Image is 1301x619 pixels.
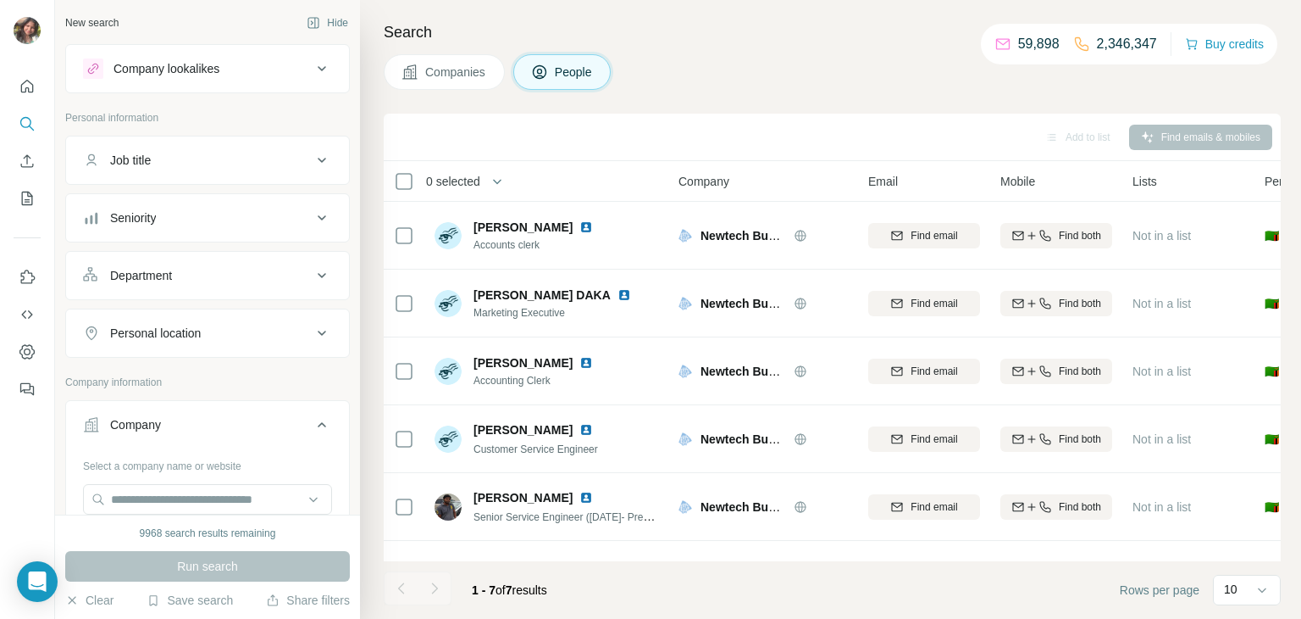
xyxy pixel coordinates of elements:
span: 🇿🇲 [1265,363,1279,380]
img: Avatar [435,494,462,521]
span: Marketing Executive [473,305,638,321]
button: Find both [1000,359,1112,384]
img: LinkedIn logo [579,220,593,234]
div: Open Intercom Messenger [17,561,58,602]
span: People [555,64,594,81]
img: Avatar [435,561,462,588]
img: Avatar [435,222,462,249]
img: LinkedIn logo [579,560,593,573]
h4: Search [384,20,1281,44]
span: Not in a list [1132,432,1191,446]
button: Buy credits [1185,32,1264,56]
button: Clear [65,592,113,609]
span: Newtech Business System [700,229,850,243]
button: Use Surfe API [14,299,41,330]
button: Save search [147,592,233,609]
button: Find both [1000,291,1112,316]
span: of [495,583,506,597]
span: Not in a list [1132,500,1191,514]
p: 10 [1224,581,1237,598]
span: Not in a list [1132,229,1191,243]
span: Find both [1059,364,1101,379]
img: Avatar [435,290,462,317]
img: Logo of Newtech Business System [678,229,692,243]
span: Mobile [1000,173,1035,190]
span: 1 - 7 [472,583,495,597]
button: Find email [868,223,980,248]
p: 2,346,347 [1097,34,1157,54]
span: Newtech Business System [700,365,850,378]
button: Seniority [66,198,349,238]
img: Avatar [435,426,462,453]
span: Find email [911,432,957,447]
span: Not in a list [1132,365,1191,378]
div: New search [65,15,119,31]
div: Seniority [110,209,156,226]
button: Dashboard [14,337,41,367]
span: Find email [911,296,957,311]
div: Personal location [110,325,201,342]
div: Job title [110,152,151,169]
span: Newtech Business System [700,500,850,514]
span: 🇿🇲 [1265,295,1279,312]
span: 🇿🇲 [1265,499,1279,516]
span: Lists [1132,173,1157,190]
button: Find email [868,494,980,520]
span: Newtech Business System [700,432,850,446]
img: Avatar [435,358,462,385]
button: Find email [868,359,980,384]
button: Find both [1000,223,1112,248]
button: Company [66,404,349,452]
div: Department [110,267,172,284]
span: Find email [911,499,957,515]
button: Job title [66,140,349,181]
span: results [472,583,547,597]
button: Hide [295,10,360,36]
div: Company [110,416,161,433]
img: Avatar [14,17,41,44]
button: Find both [1000,494,1112,520]
button: Quick start [14,71,41,102]
button: Department [66,255,349,296]
span: Accounting Clerk [473,373,600,388]
span: Find both [1059,499,1101,515]
span: Customer Service Engineer [473,443,598,455]
span: [PERSON_NAME] [473,354,573,371]
img: LinkedIn logo [579,356,593,370]
span: Newtech Business System [700,297,850,310]
span: Find both [1059,228,1101,243]
span: 0 selected [426,173,480,190]
button: Use Surfe on LinkedIn [14,262,41,293]
span: [PERSON_NAME] [473,558,573,575]
button: Feedback [14,374,41,404]
img: LinkedIn logo [579,491,593,505]
span: Senior Service Engineer ([DATE]- Present) [473,510,666,523]
span: Not in a list [1132,297,1191,310]
button: Find email [868,291,980,316]
span: Find email [911,228,957,243]
span: Find both [1059,296,1101,311]
span: Companies [425,64,487,81]
button: Company lookalikes [66,48,349,89]
img: Logo of Newtech Business System [678,432,692,446]
span: [PERSON_NAME] [473,219,573,236]
span: Email [868,173,898,190]
span: Find both [1059,432,1101,447]
button: Find both [1000,427,1112,452]
span: [PERSON_NAME] DAKA [473,287,611,304]
button: Share filters [266,592,350,609]
div: 9968 search results remaining [140,526,276,541]
p: Personal information [65,110,350,125]
button: Search [14,109,41,139]
span: [PERSON_NAME] [473,423,573,437]
img: LinkedIn logo [579,423,593,437]
span: 7 [506,583,512,597]
img: Logo of Newtech Business System [678,365,692,378]
p: Company information [65,375,350,390]
button: Find email [868,427,980,452]
img: Logo of Newtech Business System [678,500,692,514]
span: [PERSON_NAME] [473,489,573,506]
div: Select a company name or website [83,452,332,474]
span: Rows per page [1120,582,1199,599]
img: LinkedIn logo [617,288,631,302]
